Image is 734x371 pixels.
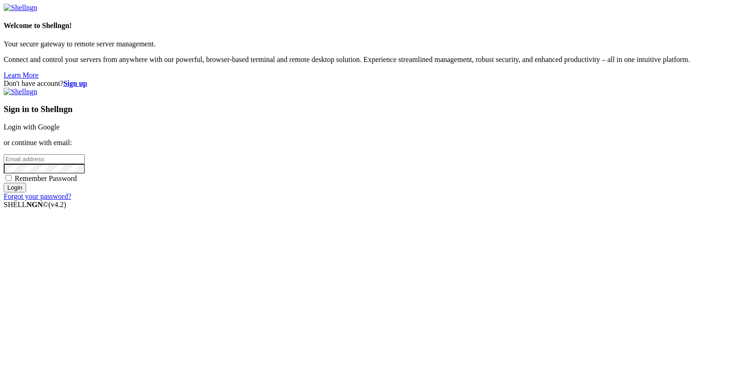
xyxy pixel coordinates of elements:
p: Your secure gateway to remote server management. [4,40,730,48]
p: or continue with email: [4,139,730,147]
a: Login with Google [4,123,60,131]
input: Remember Password [6,175,11,181]
a: Sign up [63,79,87,87]
h4: Welcome to Shellngn! [4,22,730,30]
p: Connect and control your servers from anywhere with our powerful, browser-based terminal and remo... [4,56,730,64]
a: Forgot your password? [4,192,71,200]
img: Shellngn [4,4,37,12]
a: Learn More [4,71,39,79]
span: Remember Password [15,174,77,182]
h3: Sign in to Shellngn [4,104,730,114]
b: NGN [27,201,43,208]
span: 4.2.0 [49,201,67,208]
input: Email address [4,154,85,164]
img: Shellngn [4,88,37,96]
input: Login [4,183,26,192]
span: SHELL © [4,201,66,208]
div: Don't have account? [4,79,730,88]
